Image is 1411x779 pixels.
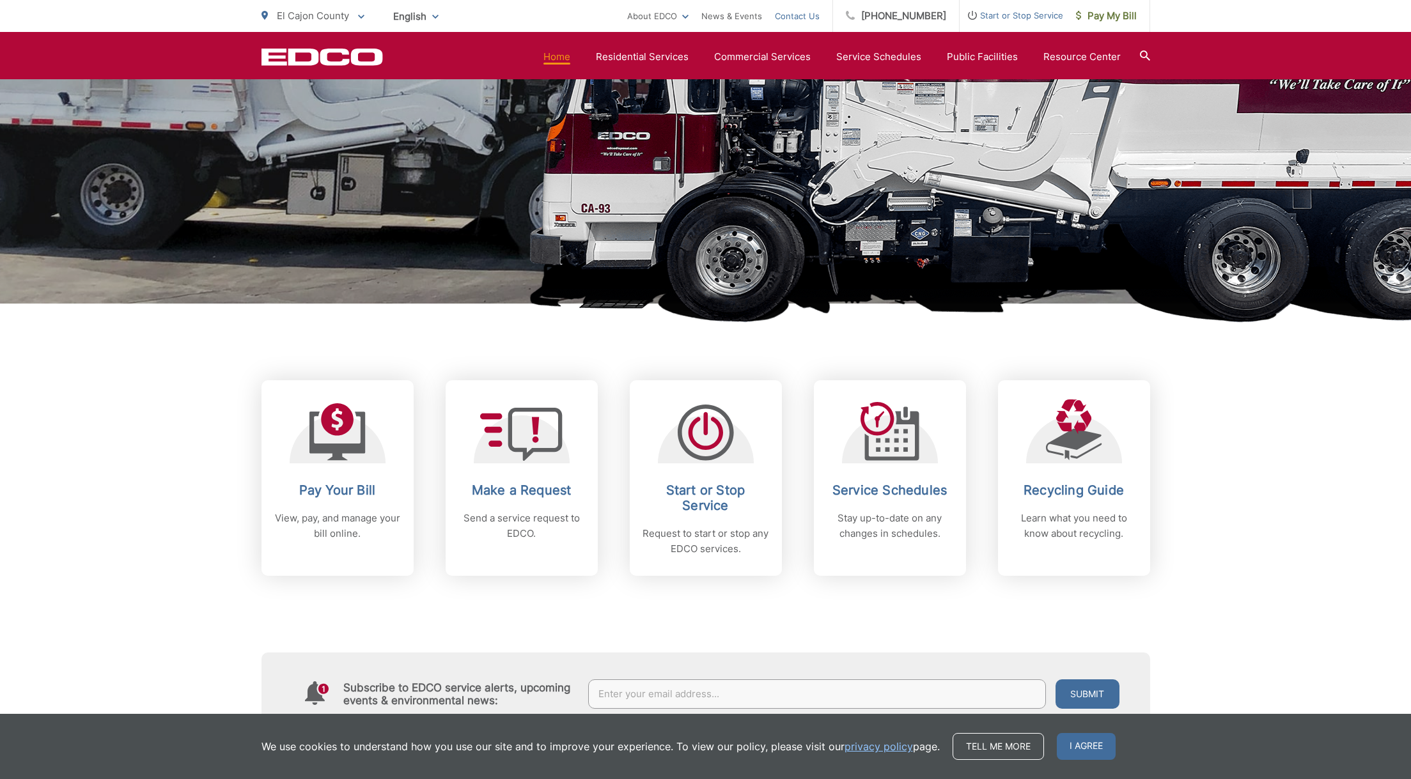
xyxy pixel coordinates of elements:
[701,8,762,24] a: News & Events
[714,49,811,65] a: Commercial Services
[836,49,921,65] a: Service Schedules
[596,49,689,65] a: Residential Services
[845,739,913,754] a: privacy policy
[1076,8,1137,24] span: Pay My Bill
[384,5,448,27] span: English
[274,511,401,541] p: View, pay, and manage your bill online.
[1057,733,1116,760] span: I agree
[814,380,966,576] a: Service Schedules Stay up-to-date on any changes in schedules.
[343,681,576,707] h4: Subscribe to EDCO service alerts, upcoming events & environmental news:
[947,49,1018,65] a: Public Facilities
[277,10,349,22] span: El Cajon County
[458,482,585,498] h2: Make a Request
[588,679,1046,709] input: Enter your email address...
[953,733,1044,760] a: Tell me more
[775,8,820,24] a: Contact Us
[1011,511,1137,541] p: Learn what you need to know about recycling.
[261,380,414,576] a: Pay Your Bill View, pay, and manage your bill online.
[261,48,383,66] a: EDCD logo. Return to the homepage.
[261,739,940,754] p: We use cookies to understand how you use our site and to improve your experience. To view our pol...
[543,49,570,65] a: Home
[1043,49,1121,65] a: Resource Center
[827,482,953,498] h2: Service Schedules
[827,511,953,541] p: Stay up-to-date on any changes in schedules.
[1011,482,1137,498] h2: Recycling Guide
[274,482,401,498] h2: Pay Your Bill
[446,380,598,576] a: Make a Request Send a service request to EDCO.
[998,380,1150,576] a: Recycling Guide Learn what you need to know about recycling.
[627,8,689,24] a: About EDCO
[1056,679,1119,709] button: Submit
[643,526,769,557] p: Request to start or stop any EDCO services.
[458,511,585,541] p: Send a service request to EDCO.
[643,482,769,513] h2: Start or Stop Service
